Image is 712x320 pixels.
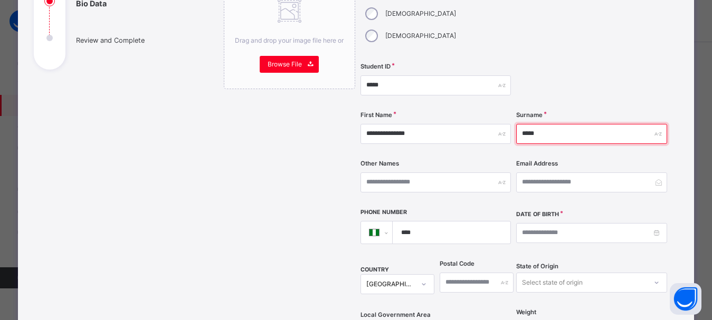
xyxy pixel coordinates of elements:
[360,208,407,217] label: Phone Number
[268,60,302,69] span: Browse File
[235,36,344,44] span: Drag and drop your image file here or
[516,308,536,317] label: Weight
[360,266,389,273] span: COUNTRY
[440,259,474,268] label: Postal Code
[366,279,415,289] div: [GEOGRAPHIC_DATA]
[516,210,559,219] label: Date of Birth
[385,31,456,41] label: [DEMOGRAPHIC_DATA]
[360,159,399,168] label: Other Names
[360,311,431,319] span: Local Government Area
[516,262,558,271] span: State of Origin
[360,111,392,120] label: First Name
[516,159,558,168] label: Email Address
[670,283,701,315] button: Open asap
[385,9,456,18] label: [DEMOGRAPHIC_DATA]
[516,111,543,120] label: Surname
[522,273,583,293] div: Select state of origin
[360,62,391,71] label: Student ID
